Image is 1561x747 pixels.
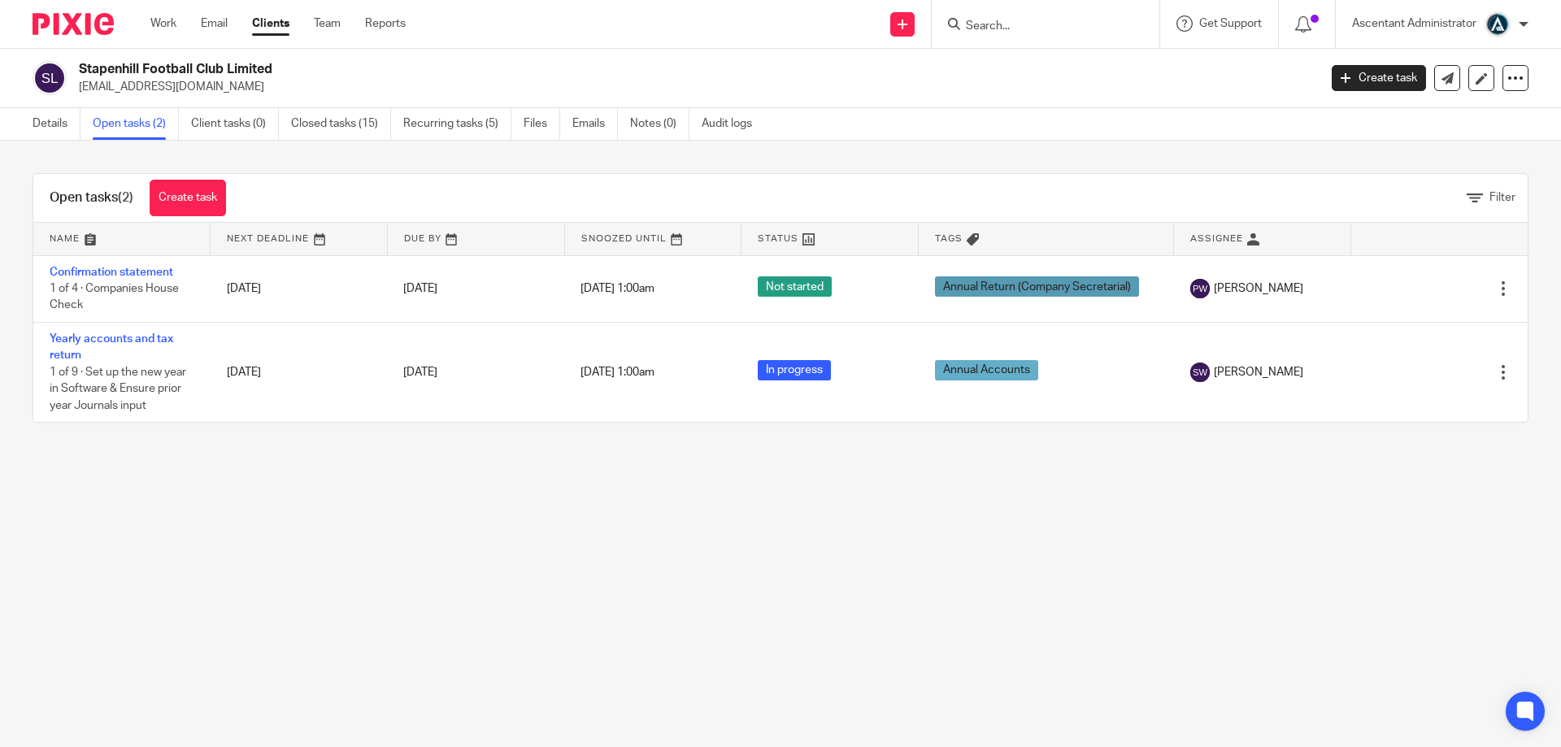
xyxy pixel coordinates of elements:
[758,360,831,380] span: In progress
[524,108,560,140] a: Files
[1332,65,1426,91] a: Create task
[191,108,279,140] a: Client tasks (0)
[1199,18,1262,29] span: Get Support
[1489,192,1515,203] span: Filter
[79,61,1062,78] h2: Stapenhill Football Club Limited
[403,108,511,140] a: Recurring tasks (5)
[150,15,176,32] a: Work
[964,20,1111,34] input: Search
[702,108,764,140] a: Audit logs
[403,367,437,378] span: [DATE]
[291,108,391,140] a: Closed tasks (15)
[50,367,186,411] span: 1 of 9 · Set up the new year in Software & Ensure prior year Journals input
[1190,279,1210,298] img: svg%3E
[1214,280,1303,297] span: [PERSON_NAME]
[118,191,133,204] span: (2)
[201,15,228,32] a: Email
[1485,11,1511,37] img: Ascentant%20Round%20Only.png
[50,283,179,311] span: 1 of 4 · Companies House Check
[33,61,67,95] img: svg%3E
[758,276,832,297] span: Not started
[935,234,963,243] span: Tags
[365,15,406,32] a: Reports
[79,79,1307,95] p: [EMAIL_ADDRESS][DOMAIN_NAME]
[630,108,689,140] a: Notes (0)
[403,283,437,294] span: [DATE]
[50,333,173,361] a: Yearly accounts and tax return
[1214,364,1303,380] span: [PERSON_NAME]
[93,108,179,140] a: Open tasks (2)
[935,360,1038,380] span: Annual Accounts
[252,15,289,32] a: Clients
[580,367,654,378] span: [DATE] 1:00am
[150,180,226,216] a: Create task
[33,108,80,140] a: Details
[758,234,798,243] span: Status
[211,255,388,322] td: [DATE]
[314,15,341,32] a: Team
[1352,15,1476,32] p: Ascentant Administrator
[33,13,114,35] img: Pixie
[935,276,1139,297] span: Annual Return (Company Secretarial)
[1190,363,1210,382] img: svg%3E
[581,234,667,243] span: Snoozed Until
[572,108,618,140] a: Emails
[50,189,133,206] h1: Open tasks
[580,283,654,294] span: [DATE] 1:00am
[50,267,173,278] a: Confirmation statement
[211,322,388,422] td: [DATE]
